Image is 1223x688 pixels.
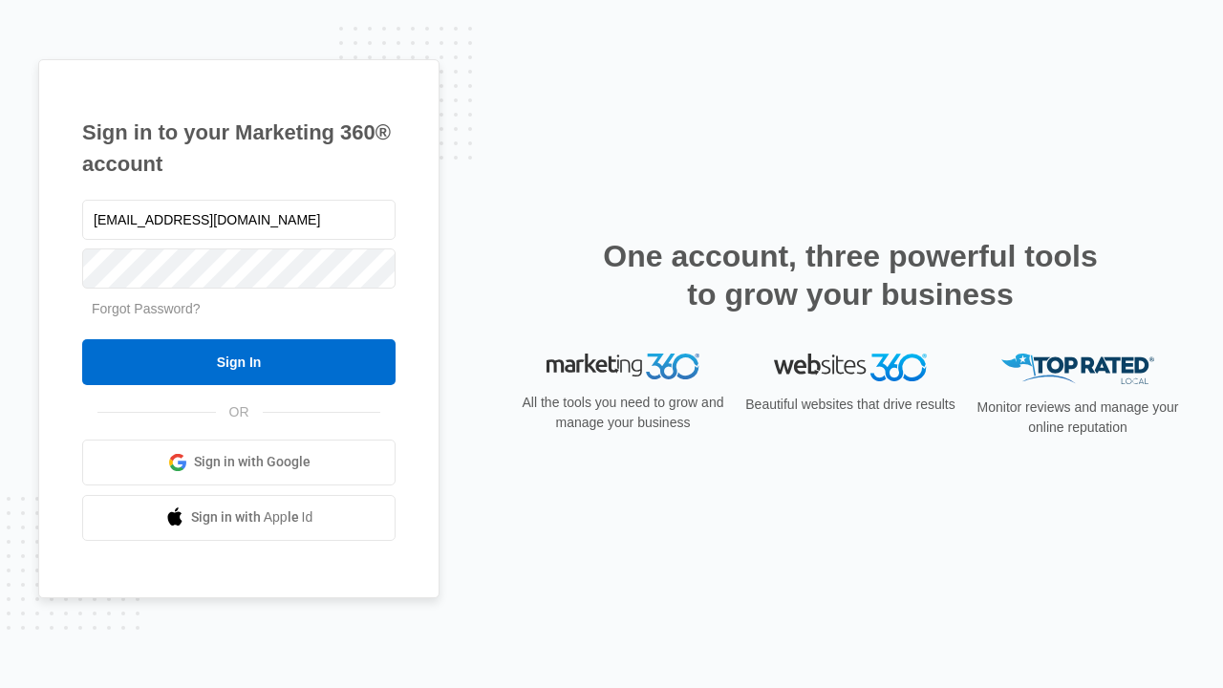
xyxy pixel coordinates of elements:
[1001,354,1154,385] img: Top Rated Local
[597,237,1104,313] h2: One account, three powerful tools to grow your business
[194,452,311,472] span: Sign in with Google
[774,354,927,381] img: Websites 360
[82,200,396,240] input: Email
[82,117,396,180] h1: Sign in to your Marketing 360® account
[971,398,1185,438] p: Monitor reviews and manage your online reputation
[82,440,396,485] a: Sign in with Google
[191,507,313,527] span: Sign in with Apple Id
[743,395,957,415] p: Beautiful websites that drive results
[547,354,699,380] img: Marketing 360
[216,402,263,422] span: OR
[516,393,730,433] p: All the tools you need to grow and manage your business
[82,495,396,541] a: Sign in with Apple Id
[82,339,396,385] input: Sign In
[92,301,201,316] a: Forgot Password?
